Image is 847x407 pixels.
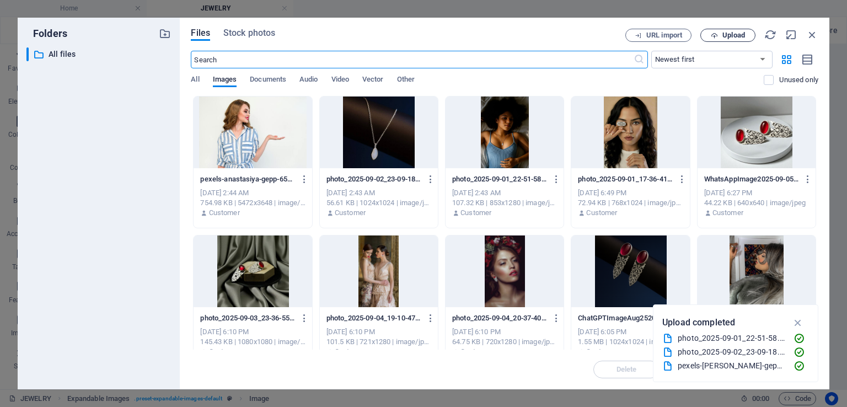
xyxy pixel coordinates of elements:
[678,332,785,345] div: photo_2025-09-01_22-51-58.jpg
[578,174,673,184] p: photo_2025-09-01_17-36-41-JajSbwOJNQeRbBdhkq654w.jpg
[625,29,691,42] button: URL import
[362,73,384,88] span: Vector
[331,73,349,88] span: Video
[578,313,673,323] p: ChatGPTImageAug25202502_23_01PM-szmCVxAhhnJ3q6Bqhectkw.png
[452,174,547,184] p: photo_2025-09-01_22-51-58-95IR4rKZieCPJO_ZlsARjA.jpg
[191,26,210,40] span: Files
[223,26,275,40] span: Stock photos
[299,73,318,88] span: Audio
[452,337,557,347] div: 64.75 KB | 720x1280 | image/jpeg
[200,198,305,208] div: 754.98 KB | 5472x3648 | image/jpeg
[397,73,415,88] span: Other
[200,188,305,198] div: [DATE] 2:44 AM
[326,313,421,323] p: photo_2025-09-04_19-10-47-ZHqQS_BZJVPKvPN7rfPS4Q.jpg
[700,29,755,42] button: Upload
[326,198,431,208] div: 56.61 KB | 1024x1024 | image/jpeg
[159,28,171,40] i: Create new folder
[764,29,776,41] i: Reload
[213,73,237,88] span: Images
[460,208,491,218] p: Customer
[678,346,785,358] div: photo_2025-09-02_23-09-18.jpg
[785,29,797,41] i: Minimize
[326,174,421,184] p: photo_2025-09-02_23-09-18-8aZn5DtvCK_dQnWfDuLqsg.jpg
[704,198,809,208] div: 44.22 KB | 640x640 | image/jpeg
[712,208,743,218] p: Customer
[191,73,199,88] span: All
[722,32,745,39] span: Upload
[779,75,818,85] p: Displays only files that are not in use on the website. Files added during this session can still...
[200,337,305,347] div: 145.43 KB | 1080x1080 | image/jpeg
[704,174,799,184] p: WhatsAppImage2025-09-05at12.25.24_c71337a7-8NmdFDgLfBDEDlwnBkkOZw.jpg
[200,174,295,184] p: pexels-anastasiya-gepp-654466-14626371-ZI4AKJIQK9IqFP5n9GlOvQ.jpg
[578,188,683,198] div: [DATE] 6:49 PM
[335,208,366,218] p: Customer
[704,188,809,198] div: [DATE] 6:27 PM
[452,327,557,337] div: [DATE] 6:10 PM
[250,73,286,88] span: Documents
[209,208,240,218] p: Customer
[209,347,240,357] p: Customer
[26,26,67,41] p: Folders
[326,327,431,337] div: [DATE] 6:10 PM
[335,347,366,357] p: Customer
[678,360,785,372] div: pexels-[PERSON_NAME]-gepp-654466-1462637 (1).jpg
[578,337,683,347] div: 1.55 MB | 1024x1024 | image/png
[662,315,735,330] p: Upload completed
[460,347,491,357] p: Customer
[452,198,557,208] div: 107.32 KB | 853x1280 | image/jpeg
[191,51,633,68] input: Search
[586,208,617,218] p: Customer
[646,32,682,39] span: URL import
[49,48,151,61] p: All files
[200,313,295,323] p: photo_2025-09-03_23-36-55-H4XRqszDLKbRLCAD7_iDlw.jpg
[26,47,29,61] div: ​
[326,188,431,198] div: [DATE] 2:43 AM
[452,313,547,323] p: photo_2025-09-04_20-37-40-Ip9eXXijwZFlRkoYOqGgjg.jpg
[806,29,818,41] i: Close
[452,188,557,198] div: [DATE] 2:43 AM
[586,347,617,357] p: Customer
[578,327,683,337] div: [DATE] 6:05 PM
[200,327,305,337] div: [DATE] 6:10 PM
[326,337,431,347] div: 101.5 KB | 721x1280 | image/jpeg
[578,198,683,208] div: 72.94 KB | 768x1024 | image/jpeg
